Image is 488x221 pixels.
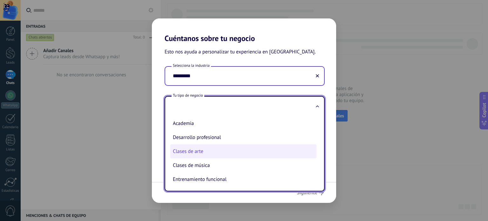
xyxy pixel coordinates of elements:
li: Clases de arte [170,144,316,158]
li: Clases de música [170,158,316,172]
li: Entrenamiento funcional [170,172,316,186]
li: Desarrollo profesional [170,130,316,144]
li: Clases de idiomas [170,186,316,200]
li: Academia [170,116,316,130]
span: Esto nos ayuda a personalizar tu experiencia en [GEOGRAPHIC_DATA]. [165,48,316,56]
h2: Cuéntanos sobre tu negocio [152,18,336,43]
